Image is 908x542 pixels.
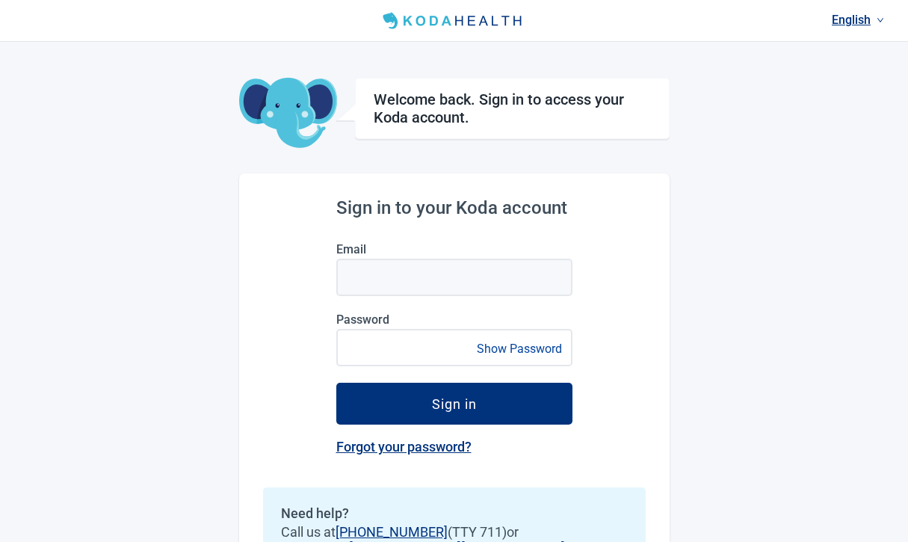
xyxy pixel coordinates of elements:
[281,524,628,540] span: Call us at (TTY 711) or
[472,339,566,359] button: Show Password
[336,242,572,256] label: Email
[826,7,890,32] a: Current language: English
[336,524,448,540] a: [PHONE_NUMBER]
[877,16,884,24] span: down
[336,197,572,218] h2: Sign in to your Koda account
[336,383,572,425] button: Sign in
[239,78,337,150] img: Koda Elephant
[336,439,472,455] a: Forgot your password?
[377,9,531,33] img: Koda Health
[281,505,628,521] h2: Need help?
[432,396,477,411] div: Sign in
[336,312,572,327] label: Password
[374,90,651,126] h1: Welcome back. Sign in to access your Koda account.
